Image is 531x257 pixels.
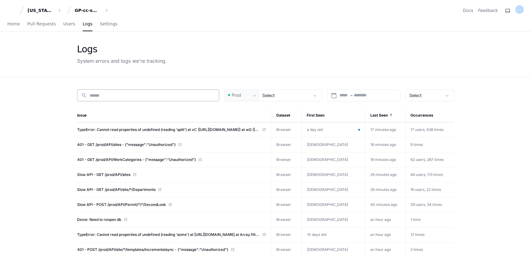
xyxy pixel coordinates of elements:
[77,247,228,252] span: 401 - POST /prod/API/site/*/templates/incrementalsync - {"message":"Unauthorized"}
[77,44,167,55] div: Logs
[410,202,442,207] span: 29 users, 34 times
[271,122,302,137] td: Browser
[77,217,121,222] span: Dexie: Need to reopen db
[301,152,365,167] td: [DEMOGRAPHIC_DATA]
[271,137,302,152] td: Browser
[365,197,405,212] td: 40 minutes ago
[301,167,365,182] td: [DEMOGRAPHIC_DATA]
[478,7,498,13] button: Feedback
[365,137,405,152] td: 18 minutes ago
[271,182,302,197] td: Browser
[365,182,405,197] td: 26 minutes ago
[25,5,64,16] button: [US_STATE] Pacific
[77,127,260,132] span: TypeError: Cannot read properties of undefined (reading 'split') at xC ([URL][DOMAIN_NAME]) at wG...
[81,92,87,99] mat-icon: search
[100,22,117,26] span: Settings
[27,17,56,31] a: Pull Requests
[63,17,75,31] a: Users
[77,57,167,65] div: System errors and logs we're tracking.
[77,187,266,192] a: Slow API - GET /prod/API/site/*/Departments
[365,167,405,182] td: 26 minutes ago
[77,109,271,122] th: Issue
[232,92,241,98] span: Prod
[301,242,365,257] td: [DEMOGRAPHIC_DATA]
[262,93,275,98] span: Select
[301,197,365,212] td: [DEMOGRAPHIC_DATA]
[271,167,302,182] td: Browser
[409,93,422,98] span: Select
[365,227,405,242] td: an hour ago
[301,182,365,197] td: [DEMOGRAPHIC_DATA]
[83,22,92,26] span: Logs
[77,217,266,222] a: Dexie: Need to reopen db
[331,92,337,99] button: Open calendar
[77,127,266,132] a: TypeError: Cannot read properties of undefined (reading 'split') at xC ([URL][DOMAIN_NAME]) at wG...
[410,142,423,147] span: 9 times
[28,7,54,13] div: [US_STATE] Pacific
[410,157,444,162] span: 62 users, 287 times
[271,212,302,227] td: Browser
[410,172,443,177] span: 46 users, 113 times
[307,113,324,118] span: First Seen
[301,227,365,242] td: 10 days old
[77,157,196,162] span: 401 - GET /prod/API/WorkCategories - {"message":"Unauthorized"}
[365,152,405,167] td: 18 minutes ago
[301,122,365,137] td: a day old
[365,212,405,227] td: an hour ago
[77,202,266,207] a: Slow API - POST /prod/API/Permit/*/*/SecondLook
[75,7,101,13] div: GP-cc-sml-apps
[463,7,473,13] a: Docs
[405,109,454,122] th: Occurrences
[271,227,302,242] td: Browser
[350,92,353,99] span: –
[331,92,337,99] mat-icon: calendar_today
[271,197,302,212] td: Browser
[271,109,302,122] th: Dataset
[100,17,117,31] a: Settings
[77,172,266,177] a: Slow API - GET /prod/API/sites
[301,137,365,152] td: [DEMOGRAPHIC_DATA]
[77,172,130,177] span: Slow API - GET /prod/API/sites
[77,232,266,237] a: TypeError: Cannot read properties of undefined (reading 'some') at [URL][DOMAIN_NAME] at Array.fi...
[271,152,302,167] td: Browser
[410,217,421,222] span: 1 time
[77,187,155,192] span: Slow API - GET /prod/API/site/*/Departments
[83,17,92,31] a: Logs
[365,122,405,137] td: 17 minutes ago
[63,22,75,26] span: Users
[77,202,166,207] span: Slow API - POST /prod/API/Permit/*/*/SecondLook
[72,5,111,16] button: GP-cc-sml-apps
[410,187,441,192] span: 16 users, 22 times
[77,142,266,147] a: 401 - GET /prod/API/sites - {"message":"Unauthorized"}
[77,157,266,162] a: 401 - GET /prod/API/WorkCategories - {"message":"Unauthorized"}
[77,142,176,147] span: 401 - GET /prod/API/sites - {"message":"Unauthorized"}
[77,247,266,252] a: 401 - POST /prod/API/site/*/templates/incrementalsync - {"message":"Unauthorized"}
[370,113,387,118] span: Last Seen
[410,247,423,252] span: 2 times
[77,232,260,237] span: TypeError: Cannot read properties of undefined (reading 'some') at [URL][DOMAIN_NAME] at Array.fi...
[410,127,443,132] span: 17 users, 438 times
[301,212,365,227] td: [DEMOGRAPHIC_DATA]
[27,22,56,26] span: Pull Requests
[410,232,424,237] span: 12 times
[7,17,20,31] a: Home
[7,22,20,26] span: Home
